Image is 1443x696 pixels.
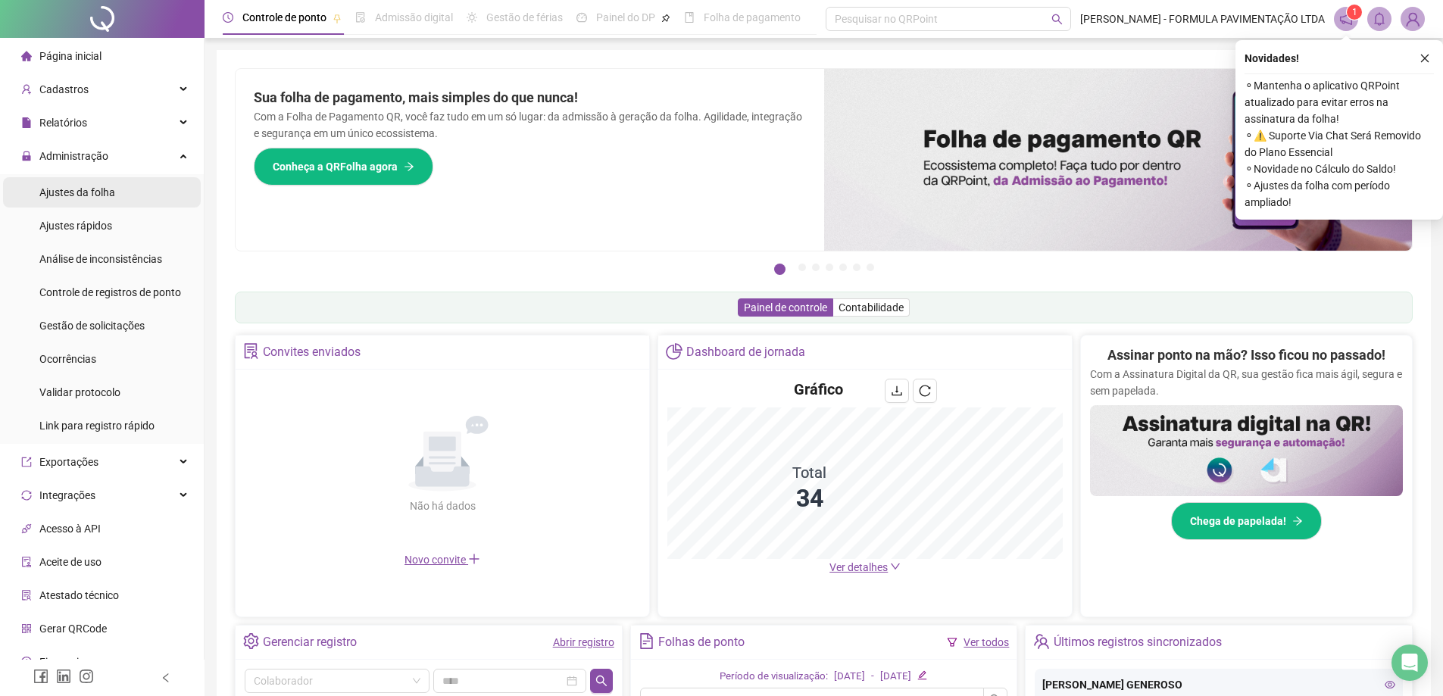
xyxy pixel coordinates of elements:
[826,264,833,271] button: 4
[829,561,888,573] span: Ver detalhes
[21,490,32,501] span: sync
[1051,14,1063,25] span: search
[553,636,614,648] a: Abrir registro
[21,457,32,467] span: export
[834,669,865,685] div: [DATE]
[1391,645,1428,681] div: Open Intercom Messenger
[39,623,107,635] span: Gerar QRCode
[375,11,453,23] span: Admissão digital
[39,117,87,129] span: Relatórios
[661,14,670,23] span: pushpin
[79,669,94,684] span: instagram
[39,386,120,398] span: Validar protocolo
[871,669,874,685] div: -
[56,669,71,684] span: linkedin
[595,675,607,687] span: search
[39,150,108,162] span: Administração
[824,69,1413,251] img: banner%2F8d14a306-6205-4263-8e5b-06e9a85ad873.png
[21,590,32,601] span: solution
[1373,12,1386,26] span: bell
[21,657,32,667] span: dollar
[658,629,745,655] div: Folhas de ponto
[1292,516,1303,526] span: arrow-right
[161,673,171,683] span: left
[1245,127,1434,161] span: ⚬ ⚠️ Suporte Via Chat Será Removido do Plano Essencial
[486,11,563,23] span: Gestão de férias
[21,623,32,634] span: qrcode
[1090,405,1403,496] img: banner%2F02c71560-61a6-44d4-94b9-c8ab97240462.png
[1171,502,1322,540] button: Chega de papelada!
[21,117,32,128] span: file
[774,264,786,275] button: 1
[21,84,32,95] span: user-add
[880,669,911,685] div: [DATE]
[39,489,95,501] span: Integrações
[890,561,901,572] span: down
[1245,177,1434,211] span: ⚬ Ajustes da folha com período ampliado!
[39,253,162,265] span: Análise de inconsistências
[39,186,115,198] span: Ajustes da folha
[254,108,806,142] p: Com a Folha de Pagamento QR, você faz tudo em um só lugar: da admissão à geração da folha. Agilid...
[355,12,366,23] span: file-done
[964,636,1009,648] a: Ver todos
[243,633,259,649] span: setting
[33,669,48,684] span: facebook
[1054,629,1222,655] div: Últimos registros sincronizados
[242,11,326,23] span: Controle de ponto
[744,301,827,314] span: Painel de controle
[39,656,89,668] span: Financeiro
[39,523,101,535] span: Acesso à API
[947,637,957,648] span: filter
[1107,345,1385,366] h2: Assinar ponto na mão? Isso ficou no passado!
[576,12,587,23] span: dashboard
[254,148,433,186] button: Conheça a QRFolha agora
[273,158,398,175] span: Conheça a QRFolha agora
[794,379,843,400] h4: Gráfico
[853,264,860,271] button: 6
[1347,5,1362,20] sup: 1
[639,633,654,649] span: file-text
[839,301,904,314] span: Contabilidade
[404,161,414,172] span: arrow-right
[1190,513,1286,529] span: Chega de papelada!
[467,12,477,23] span: sun
[798,264,806,271] button: 2
[1245,161,1434,177] span: ⚬ Novidade no Cálculo do Saldo!
[404,554,480,566] span: Novo convite
[1245,77,1434,127] span: ⚬ Mantenha o aplicativo QRPoint atualizado para evitar erros na assinatura da folha!
[39,83,89,95] span: Cadastros
[243,343,259,359] span: solution
[21,523,32,534] span: api
[39,50,102,62] span: Página inicial
[919,385,931,397] span: reload
[1401,8,1424,30] img: 84187
[829,561,901,573] a: Ver detalhes down
[684,12,695,23] span: book
[223,12,233,23] span: clock-circle
[1033,633,1049,649] span: team
[39,320,145,332] span: Gestão de solicitações
[1385,679,1395,690] span: eye
[39,589,119,601] span: Atestado técnico
[1245,50,1299,67] span: Novidades !
[704,11,801,23] span: Folha de pagamento
[1339,12,1353,26] span: notification
[21,557,32,567] span: audit
[21,151,32,161] span: lock
[21,51,32,61] span: home
[720,669,828,685] div: Período de visualização:
[596,11,655,23] span: Painel do DP
[891,385,903,397] span: download
[373,498,512,514] div: Não há dados
[468,553,480,565] span: plus
[39,220,112,232] span: Ajustes rápidos
[867,264,874,271] button: 7
[1080,11,1325,27] span: [PERSON_NAME] - FORMULA PAVIMENTAÇÃO LTDA
[39,456,98,468] span: Exportações
[39,556,102,568] span: Aceite de uso
[812,264,820,271] button: 3
[1352,7,1357,17] span: 1
[666,343,682,359] span: pie-chart
[1042,676,1395,693] div: [PERSON_NAME] GENEROSO
[1420,53,1430,64] span: close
